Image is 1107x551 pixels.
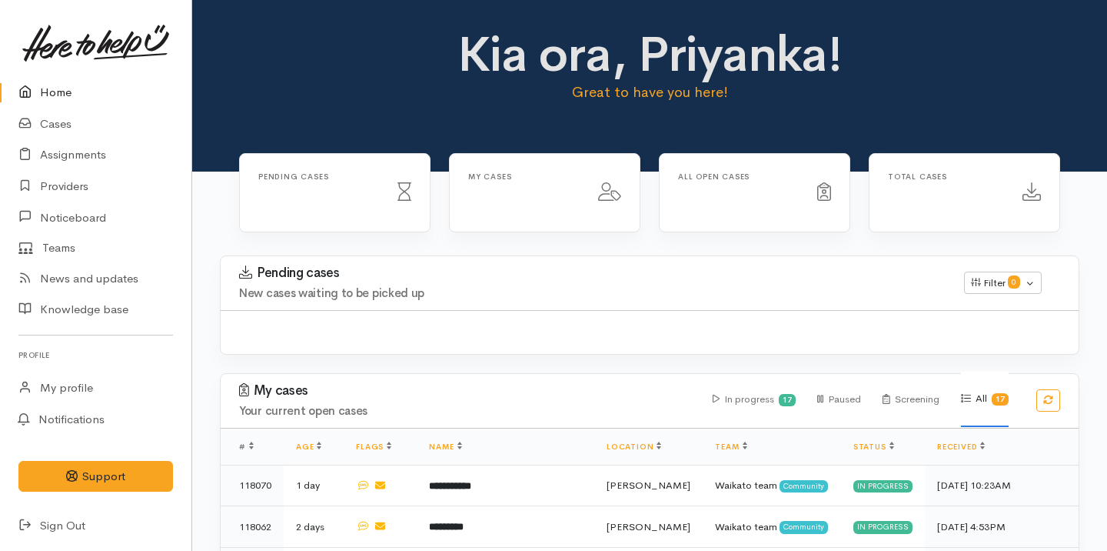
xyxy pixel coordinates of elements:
h1: Kia ora, Priyanka! [440,28,860,82]
h6: My cases [468,172,580,181]
button: Filter0 [964,272,1042,295]
h4: New cases waiting to be picked up [239,287,946,300]
td: [DATE] 10:23AM [925,465,1079,506]
td: 2 days [284,506,344,548]
button: Support [18,461,173,493]
span: # [239,442,254,452]
div: In progress [713,372,796,427]
a: Status [853,442,894,452]
b: 17 [783,395,792,405]
h6: Profile [18,345,173,366]
td: Waikato team [703,465,840,506]
div: Paused [817,372,861,427]
div: In progress [853,521,913,533]
a: Age [296,442,321,452]
p: Great to have you here! [440,82,860,103]
b: 17 [996,394,1005,404]
span: [PERSON_NAME] [607,479,690,492]
div: Screening [883,372,939,427]
td: [DATE] 4:53PM [925,506,1079,548]
span: Community [780,480,828,493]
h6: Total cases [888,172,1004,181]
h3: Pending cases [239,265,946,281]
a: Flags [356,442,391,452]
td: Waikato team [703,506,840,548]
h6: Pending cases [258,172,379,181]
td: 1 day [284,465,344,506]
a: Received [937,442,985,452]
h6: All Open cases [678,172,799,181]
td: 118062 [221,506,284,548]
h3: My cases [239,383,694,399]
div: In progress [853,480,913,493]
span: Community [780,521,828,533]
span: [PERSON_NAME] [607,520,690,533]
div: All [961,372,1009,427]
td: 118070 [221,465,284,506]
span: 0 [1008,275,1020,288]
h4: Your current open cases [239,405,694,418]
a: Location [607,442,661,452]
a: Team [715,442,746,452]
a: Name [429,442,461,452]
